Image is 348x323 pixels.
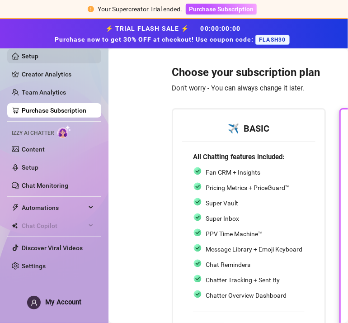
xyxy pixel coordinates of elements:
button: Purchase Subscription [186,4,257,14]
a: Creator Analytics [22,67,94,81]
span: Izzy AI Chatter [12,129,54,138]
span: Fan CRM + Insights [206,169,260,176]
span: exclamation-circle [88,6,94,12]
a: Content [22,146,45,153]
a: Team Analytics [22,89,66,96]
span: Don't worry - You can always change it later. [172,84,304,92]
img: AI Chatter [57,125,71,138]
span: FLASH30 [255,35,289,45]
img: Chat Copilot [12,223,18,229]
a: Purchase Subscription [186,5,257,13]
img: svg%3e [193,243,202,252]
span: Your Supercreator Trial ended. [98,5,182,13]
a: Setup [22,52,38,60]
img: svg%3e [193,259,202,268]
strong: ✈️ BASIC [228,123,270,134]
span: Super Inbox [206,215,239,222]
a: Settings [22,262,46,270]
span: Chat Reminders [206,261,250,268]
img: svg%3e [193,290,202,299]
strong: Purchase now to get 30% OFF at checkout! Use coupon code: [55,36,255,43]
img: svg%3e [193,213,202,222]
span: thunderbolt [12,204,19,211]
strong: ⚡ TRIAL FLASH SALE ⚡ [55,25,293,43]
img: svg%3e [193,166,202,176]
span: Pricing Metrics + PriceGuard™ [206,184,289,191]
a: Purchase Subscription [22,107,86,114]
span: Super Vault [206,199,238,207]
span: PPV Time Machine™ [206,230,262,237]
img: svg%3e [193,274,202,283]
span: My Account [45,298,81,306]
span: Chatter Overview Dashboard [206,292,287,299]
span: Automations [22,200,86,215]
img: svg%3e [193,182,202,191]
img: svg%3e [193,197,202,206]
a: Setup [22,164,38,171]
span: Chatter Tracking + Sent By [206,276,280,284]
span: Chat Copilot [22,218,86,233]
a: Chat Monitoring [22,182,68,189]
span: Purchase Subscription [189,5,254,13]
strong: All Chatting features included: [193,153,284,161]
span: 00 : 00 : 00 : 00 [201,25,241,32]
img: svg%3e [193,228,202,237]
span: user [31,299,38,306]
a: Discover Viral Videos [22,244,83,252]
span: Message Library + Emoji Keyboard [206,246,302,253]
